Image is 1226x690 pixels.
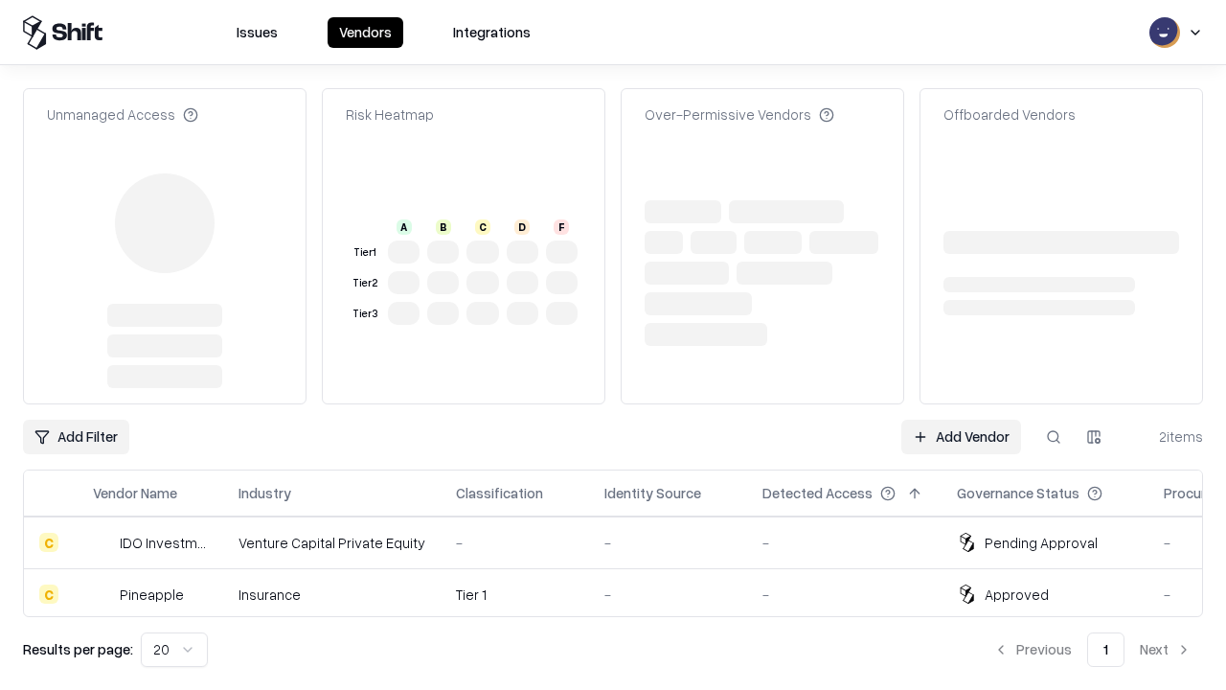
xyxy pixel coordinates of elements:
[554,219,569,235] div: F
[514,219,530,235] div: D
[39,533,58,552] div: C
[225,17,289,48] button: Issues
[943,104,1076,125] div: Offboarded Vendors
[238,483,291,503] div: Industry
[350,306,380,322] div: Tier 3
[762,585,926,605] div: -
[604,483,701,503] div: Identity Source
[762,483,873,503] div: Detected Access
[645,104,834,125] div: Over-Permissive Vendors
[238,585,425,605] div: Insurance
[350,244,380,261] div: Tier 1
[985,533,1098,553] div: Pending Approval
[39,585,58,604] div: C
[120,585,184,605] div: Pineapple
[1126,426,1203,447] div: 2 items
[23,420,129,454] button: Add Filter
[350,275,380,291] div: Tier 2
[604,533,732,553] div: -
[93,585,112,604] img: Pineapple
[93,483,177,503] div: Vendor Name
[23,639,133,659] p: Results per page:
[47,104,198,125] div: Unmanaged Access
[604,585,732,605] div: -
[397,219,412,235] div: A
[456,483,543,503] div: Classification
[238,533,425,553] div: Venture Capital Private Equity
[120,533,208,553] div: IDO Investments
[982,632,1203,667] nav: pagination
[957,483,1079,503] div: Governance Status
[901,420,1021,454] a: Add Vendor
[346,104,434,125] div: Risk Heatmap
[456,585,574,605] div: Tier 1
[985,585,1049,605] div: Approved
[442,17,542,48] button: Integrations
[328,17,403,48] button: Vendors
[762,533,926,553] div: -
[456,533,574,553] div: -
[1087,632,1124,667] button: 1
[436,219,451,235] div: B
[475,219,490,235] div: C
[93,533,112,552] img: IDO Investments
